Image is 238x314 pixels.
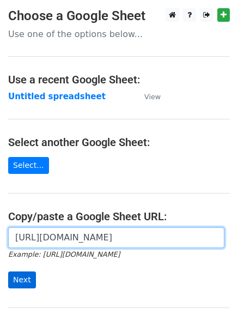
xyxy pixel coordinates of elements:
h4: Use a recent Google Sheet: [8,73,230,86]
h4: Select another Google Sheet: [8,136,230,149]
input: Paste your Google Sheet URL here [8,227,224,248]
p: Use one of the options below... [8,28,230,40]
div: Widget Obrolan [184,262,238,314]
small: Example: [URL][DOMAIN_NAME] [8,250,120,258]
input: Next [8,271,36,288]
a: View [133,92,161,101]
a: Untitled spreadsheet [8,92,106,101]
h3: Choose a Google Sheet [8,8,230,24]
iframe: Chat Widget [184,262,238,314]
a: Select... [8,157,49,174]
h4: Copy/paste a Google Sheet URL: [8,210,230,223]
small: View [144,93,161,101]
